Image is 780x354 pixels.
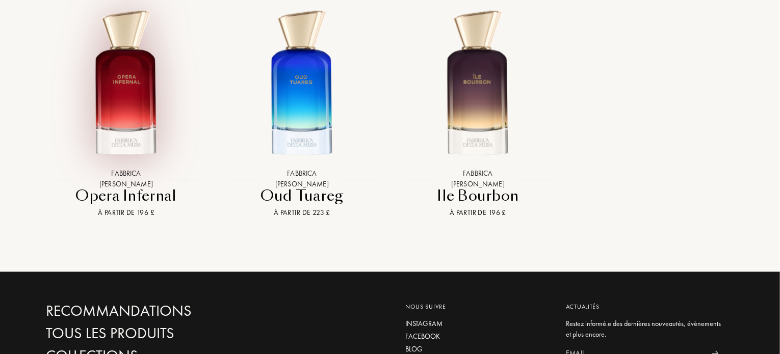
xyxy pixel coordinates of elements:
img: Opera Infernal Fabbrica Della Musa [47,5,205,164]
div: Restez informé.e des dernières nouveautés, évènements et plus encore. [566,319,726,340]
div: À partir de 223 £ [218,208,386,219]
img: Île Bourbon Fabbrica Della Musa [399,5,557,164]
a: Facebook [405,332,551,342]
img: Oud Tuareg Fabbrica Della Musa [223,5,381,164]
div: Fabbrica [PERSON_NAME] [436,169,520,190]
div: Oud Tuareg [218,186,386,206]
a: Instagram [405,319,551,330]
div: Nous suivre [405,303,551,312]
a: Recommandations [46,303,265,320]
div: À partir de 196 £ [42,208,210,219]
div: À partir de 196 £ [394,208,562,219]
div: Fabbrica [PERSON_NAME] [84,169,168,190]
div: Fabbrica [PERSON_NAME] [260,169,344,190]
div: Opera Infernal [42,186,210,206]
div: Île Bourbon [394,186,562,206]
a: Tous les produits [46,325,265,343]
div: Actualités [566,303,726,312]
